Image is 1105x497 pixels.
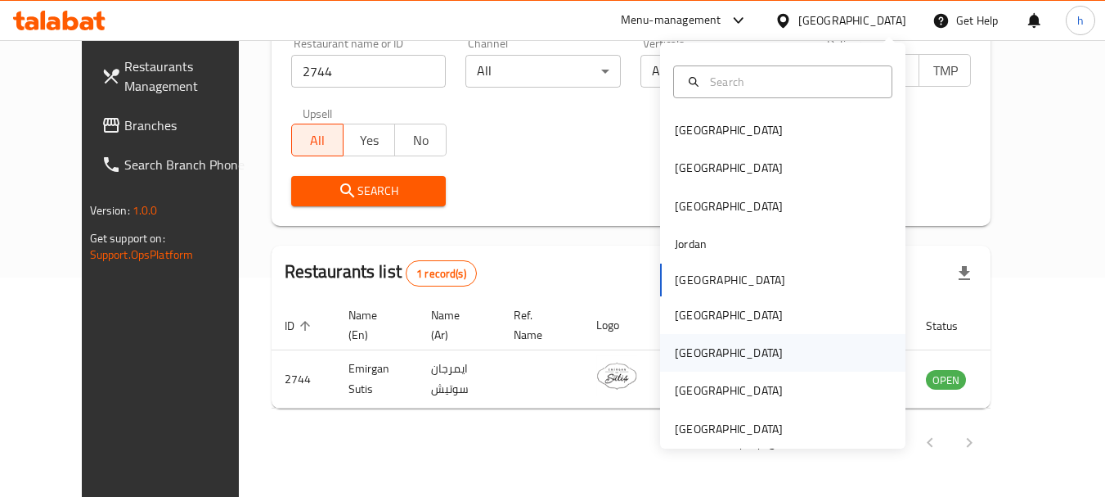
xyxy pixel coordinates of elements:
[1077,11,1084,29] span: h
[945,254,984,293] div: Export file
[291,55,447,88] input: Search for restaurant name or ID..
[926,371,966,390] span: OPEN
[675,235,707,253] div: Jordan
[350,129,389,152] span: Yes
[303,107,333,119] label: Upsell
[675,382,783,400] div: [GEOGRAPHIC_DATA]
[299,129,337,152] span: All
[88,145,267,184] a: Search Branch Phone
[90,228,165,249] span: Get support on:
[88,47,267,106] a: Restaurants Management
[621,11,721,30] div: Menu-management
[133,200,158,221] span: 1.0.0
[583,300,657,350] th: Logo
[640,55,796,88] div: All
[855,433,894,454] p: 1-1 of 1
[285,260,477,287] h2: Restaurants list
[926,59,964,83] span: TMP
[431,305,481,345] span: Name (Ar)
[596,355,637,396] img: Emirgan Sutis
[675,344,783,362] div: [GEOGRAPHIC_DATA]
[675,306,783,324] div: [GEOGRAPHIC_DATA]
[124,155,254,174] span: Search Branch Phone
[407,266,476,282] span: 1 record(s)
[285,316,316,336] span: ID
[348,305,398,345] span: Name (En)
[675,159,783,177] div: [GEOGRAPHIC_DATA]
[90,200,130,221] span: Version:
[343,124,395,156] button: Yes
[402,129,440,152] span: No
[703,73,882,91] input: Search
[657,350,714,409] td: 9
[418,350,501,409] td: ايمرجان سوتيش
[709,433,783,454] p: Rows per page:
[926,370,966,390] div: OPEN
[465,55,621,88] div: All
[406,260,477,287] div: Total records count
[798,11,906,29] div: [GEOGRAPHIC_DATA]
[675,197,783,215] div: [GEOGRAPHIC_DATA]
[675,420,783,438] div: [GEOGRAPHIC_DATA]
[291,124,344,156] button: All
[124,115,254,135] span: Branches
[926,316,979,336] span: Status
[291,176,447,206] button: Search
[919,54,971,87] button: TMP
[272,350,335,409] td: 2744
[88,106,267,145] a: Branches
[335,350,418,409] td: Emirgan Sutis
[657,300,714,350] th: Branches
[124,56,254,96] span: Restaurants Management
[675,121,783,139] div: [GEOGRAPHIC_DATA]
[90,244,194,265] a: Support.OpsPlatform
[514,305,564,345] span: Ref. Name
[272,300,1055,409] table: enhanced table
[394,124,447,156] button: No
[304,181,433,201] span: Search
